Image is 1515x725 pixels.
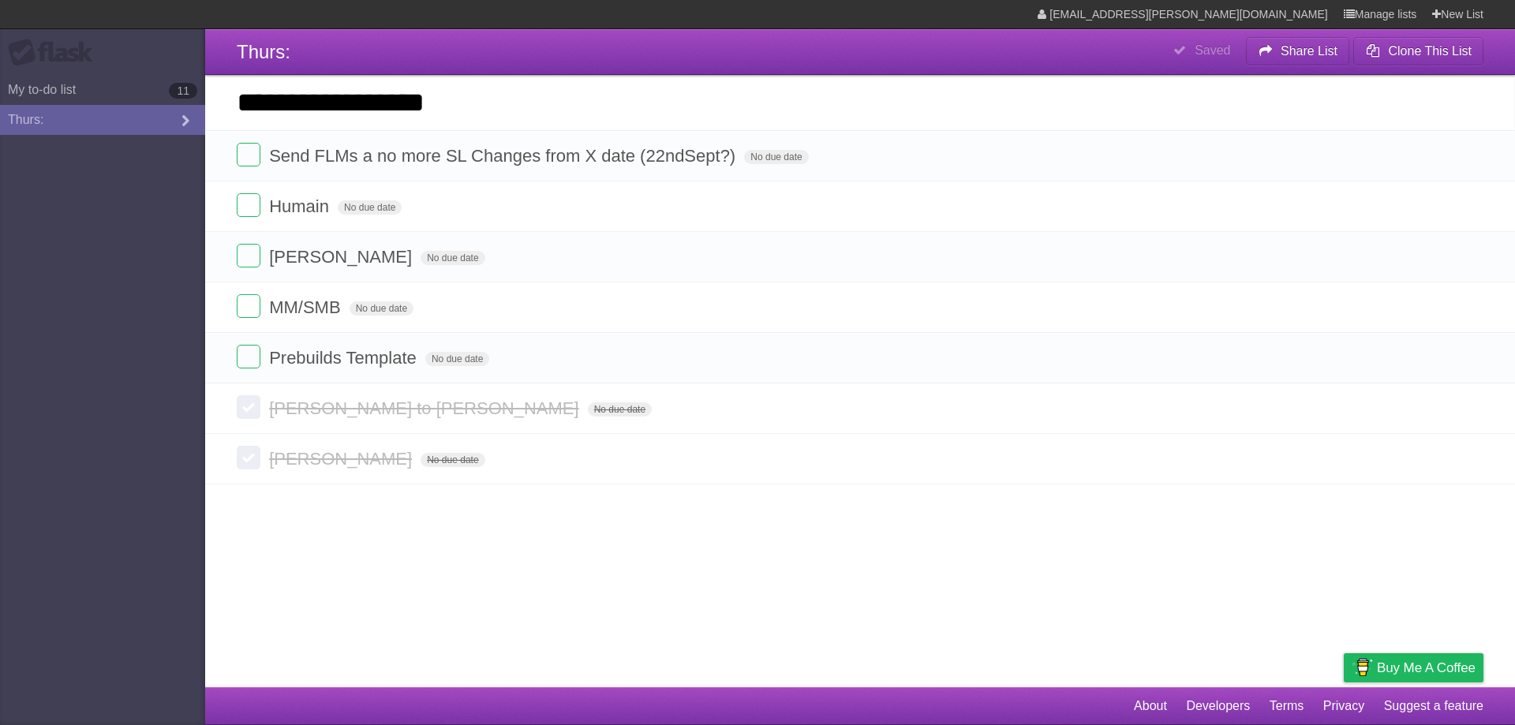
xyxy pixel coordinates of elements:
b: Share List [1281,44,1337,58]
label: Done [237,244,260,267]
a: Developers [1186,691,1250,721]
b: Saved [1195,43,1230,57]
label: Done [237,143,260,166]
label: Done [237,193,260,217]
span: No due date [421,453,484,467]
span: MM/SMB [269,297,344,317]
label: Done [237,395,260,419]
span: No due date [421,251,484,265]
button: Clone This List [1353,37,1483,65]
span: No due date [744,150,808,164]
b: Clone This List [1388,44,1472,58]
div: Flask [8,39,103,67]
span: [PERSON_NAME] [269,247,416,267]
a: Buy me a coffee [1344,653,1483,682]
label: Done [237,446,260,469]
span: No due date [588,402,652,417]
a: Terms [1270,691,1304,721]
span: No due date [338,200,402,215]
span: No due date [425,352,489,366]
span: Humain [269,196,333,216]
button: Share List [1246,37,1350,65]
span: Thurs: [237,41,290,62]
a: Privacy [1323,691,1364,721]
span: No due date [350,301,413,316]
label: Done [237,345,260,368]
span: [PERSON_NAME] [269,449,416,469]
b: 11 [169,83,197,99]
span: Buy me a coffee [1377,654,1476,682]
span: Send FLMs a no more SL Changes from X date (22ndSept?) [269,146,739,166]
span: Prebuilds Template [269,348,421,368]
a: About [1134,691,1167,721]
img: Buy me a coffee [1352,654,1373,681]
a: Suggest a feature [1384,691,1483,721]
label: Done [237,294,260,318]
span: [PERSON_NAME] to [PERSON_NAME] [269,398,582,418]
